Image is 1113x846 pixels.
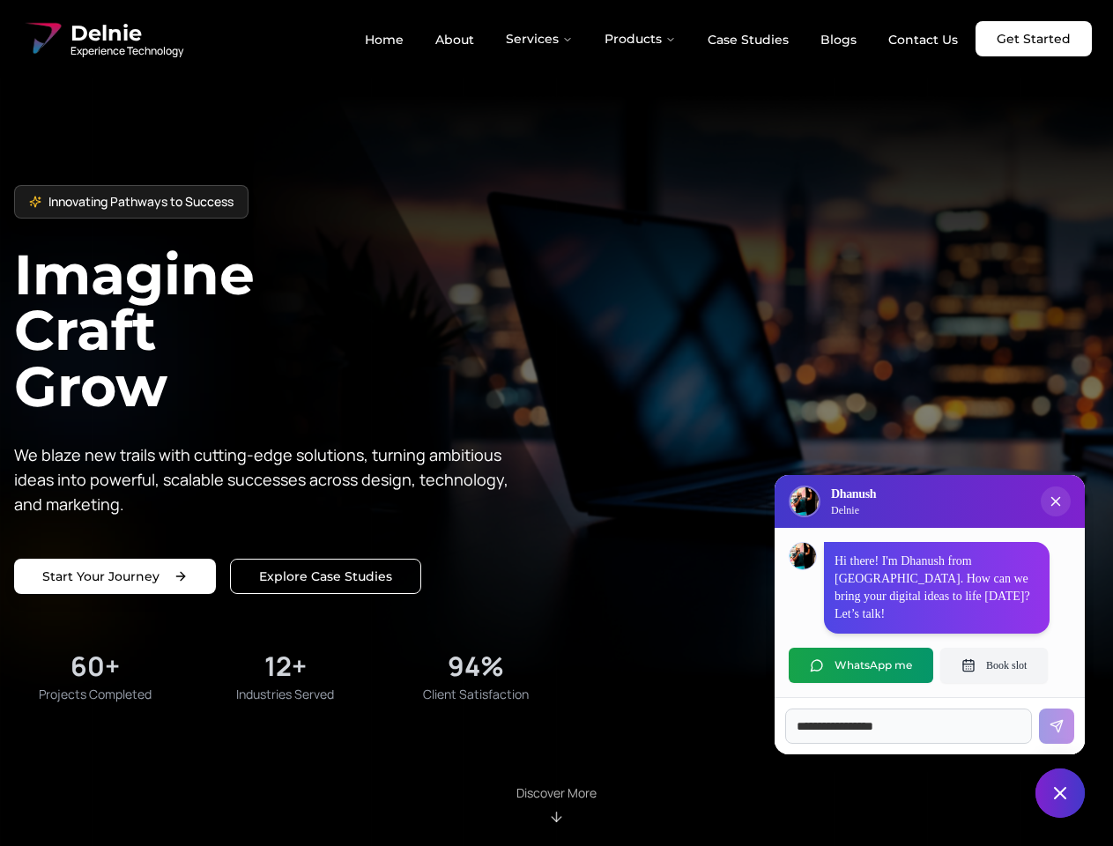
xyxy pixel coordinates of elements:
img: Delnie Logo [21,18,63,60]
p: Hi there! I'm Dhanush from [GEOGRAPHIC_DATA]. How can we bring your digital ideas to life [DATE]?... [835,553,1039,623]
div: 12+ [264,650,307,682]
a: About [421,25,488,55]
a: Home [351,25,418,55]
nav: Main [351,21,972,56]
div: Scroll to About section [516,784,597,825]
p: We blaze new trails with cutting-edge solutions, turning ambitious ideas into powerful, scalable ... [14,442,522,516]
a: Get Started [976,21,1092,56]
button: WhatsApp me [789,648,933,683]
button: Products [590,21,690,56]
a: Contact Us [874,25,972,55]
button: Close chat [1035,768,1085,818]
a: Explore our solutions [230,559,421,594]
a: Delnie Logo Full [21,18,183,60]
button: Close chat popup [1041,486,1071,516]
div: 94% [448,650,504,682]
span: Projects Completed [39,686,152,703]
img: Delnie Logo [790,487,819,516]
p: Discover More [516,784,597,802]
span: Experience Technology [70,44,183,58]
span: Client Satisfaction [423,686,529,703]
span: Delnie [70,19,183,48]
a: Blogs [806,25,871,55]
button: Services [492,21,587,56]
a: Start your project with us [14,559,216,594]
span: Innovating Pathways to Success [48,193,234,211]
span: Industries Served [236,686,334,703]
button: Book slot [940,648,1048,683]
h1: Imagine Craft Grow [14,247,557,413]
a: Case Studies [694,25,803,55]
img: Dhanush [790,543,816,569]
h3: Dhanush [831,486,876,503]
div: 60+ [70,650,120,682]
p: Delnie [831,503,876,517]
